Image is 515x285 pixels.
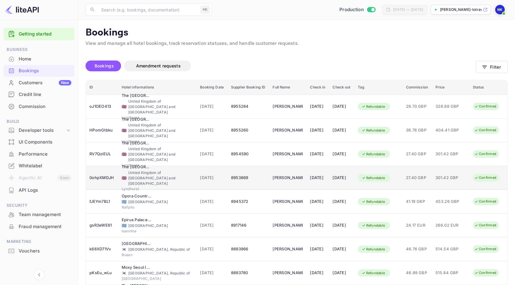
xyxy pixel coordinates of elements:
div: The Crown Manor House Hotel [122,116,152,122]
span: [DATE] [200,127,224,134]
span: 41.19 GBP [406,198,428,205]
span: 301.42 GBP [435,151,466,157]
span: 24.17 EUR [406,222,428,229]
div: [GEOGRAPHIC_DATA], Republic of [122,247,193,252]
a: Performance [4,148,74,160]
div: Confirmed [470,174,500,181]
div: [DATE] [310,244,325,254]
th: Supplier Booking ID [227,80,269,95]
span: Business [4,46,74,53]
div: [DATE] [310,149,325,159]
button: Filter [476,61,508,73]
div: account-settings tabs [86,60,476,71]
div: 8955260 [231,125,265,135]
div: Switch to Sandbox mode [337,6,378,13]
div: Commission [4,101,74,113]
div: 8945372 [231,197,265,206]
div: Refundable [358,150,389,158]
div: The Crown Manor House Hotel [122,140,152,146]
span: United Kingdom of Great Britain and Northern Ireland [122,176,126,180]
span: Marketing [4,238,74,245]
div: Getting started [4,28,74,40]
div: [DATE] [332,102,350,111]
div: United Kingdom of [GEOGRAPHIC_DATA] and [GEOGRAPHIC_DATA] [122,146,193,163]
div: 8953869 [231,173,265,183]
a: Home [4,53,74,64]
div: Debbie Bradley [273,125,303,135]
span: 29.70 GBP [406,103,428,110]
div: Lyndhurst [122,139,193,144]
img: Nikolas Kampas [495,5,505,14]
div: Bookings [19,67,71,74]
div: The Crown Manor House Hotel [122,164,152,170]
div: Katerina Kampa [273,197,303,206]
div: Developer tools [19,127,65,134]
th: Booking Date [196,80,227,95]
span: 266.02 EUR [435,222,466,229]
div: [DATE] [310,125,325,135]
th: Full Name [269,80,306,95]
div: UI Components [19,139,71,146]
div: Vouchers [4,245,74,257]
div: Debbie Bradley [273,149,303,159]
div: [GEOGRAPHIC_DATA] [122,276,193,281]
div: [DATE] [332,173,350,183]
div: [DATE] [332,125,350,135]
img: LiteAPI logo [5,5,39,14]
div: [GEOGRAPHIC_DATA] [122,199,193,205]
div: Refundable [358,269,389,277]
div: Bookings [4,65,74,77]
div: [DATE] [310,173,325,183]
div: Lyndhurst [122,186,193,192]
span: Korea, Republic of [122,247,126,251]
div: Commission [19,103,71,110]
div: Credit line [4,89,74,101]
th: Check out [329,80,354,95]
span: United Kingdom of Great Britain and Northern Ireland [122,152,126,156]
div: Lyndhurst [122,115,193,120]
p: View and manage all hotel bookings, track reservation statuses, and handle customer requests. [86,40,508,47]
div: RV7QziEUL [89,149,114,159]
a: Fraud management [4,221,74,232]
div: United Kingdom of [GEOGRAPHIC_DATA] and [GEOGRAPHIC_DATA] [122,99,193,115]
a: Team management [4,209,74,220]
div: ⌘K [201,6,210,14]
button: Collapse navigation [34,269,45,280]
span: 46.76 GBP [406,246,428,252]
div: Ioannis Michalopoulos [273,221,303,230]
div: Busan [122,252,193,258]
a: Getting started [19,31,71,38]
a: API Logs [4,184,74,196]
span: Build [4,118,74,125]
div: API Logs [4,184,74,196]
span: 36.76 GBP [406,127,428,134]
th: Tag [354,80,402,95]
span: Production [339,6,364,13]
div: Refundable [358,246,389,253]
div: 8955284 [231,102,265,111]
div: HPomGtbku [89,125,114,135]
a: Credit line [4,89,74,100]
div: [DATE] [310,102,325,111]
div: [DATE] [332,197,350,206]
div: Whitelabel [19,163,71,169]
div: UI Components [4,136,74,148]
div: The Crown Manor House Hotel [122,93,152,99]
div: Team management [4,209,74,221]
a: Bookings [4,65,74,76]
div: Debbie Bradley [273,173,303,183]
div: Nafplio [122,205,193,210]
div: Baymond Hotel [122,241,152,247]
div: [DATE] [310,197,325,206]
div: pKsEu_wLu [89,268,114,278]
div: Praveen Umanath [273,268,303,278]
div: Confirmed [470,126,500,134]
div: Confirmed [470,150,500,158]
div: United Kingdom of [GEOGRAPHIC_DATA] and [GEOGRAPHIC_DATA] [122,122,193,139]
span: [DATE] [200,246,224,252]
div: 8893966 [231,244,265,254]
div: [DATE] [310,268,325,278]
span: Greece [122,224,126,228]
span: Greece [122,200,126,204]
